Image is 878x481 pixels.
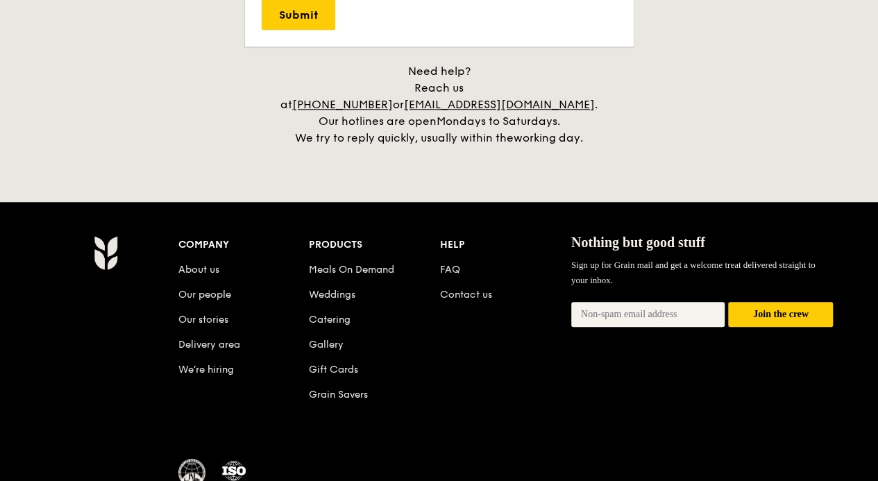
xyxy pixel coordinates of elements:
[178,339,240,351] a: Delivery area
[309,235,440,255] div: Products
[728,302,833,328] button: Join the crew
[292,98,393,111] a: [PHONE_NUMBER]
[309,339,344,351] a: Gallery
[178,264,219,276] a: About us
[178,235,310,255] div: Company
[440,264,460,276] a: FAQ
[571,235,705,250] span: Nothing but good stuff
[309,364,358,375] a: Gift Cards
[514,131,583,144] span: working day.
[437,115,560,128] span: Mondays to Saturdays.
[309,264,394,276] a: Meals On Demand
[440,235,571,255] div: Help
[571,302,725,327] input: Non-spam email address
[94,235,118,270] img: AYc88T3wAAAABJRU5ErkJggg==
[309,289,355,301] a: Weddings
[178,289,231,301] a: Our people
[404,98,595,111] a: [EMAIL_ADDRESS][DOMAIN_NAME]
[440,289,492,301] a: Contact us
[178,314,228,326] a: Our stories
[571,260,816,285] span: Sign up for Grain mail and get a welcome treat delivered straight to your inbox.
[266,63,613,146] div: Need help? Reach us at or . Our hotlines are open We try to reply quickly, usually within the
[309,314,351,326] a: Catering
[309,389,368,400] a: Grain Savers
[178,364,234,375] a: We’re hiring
